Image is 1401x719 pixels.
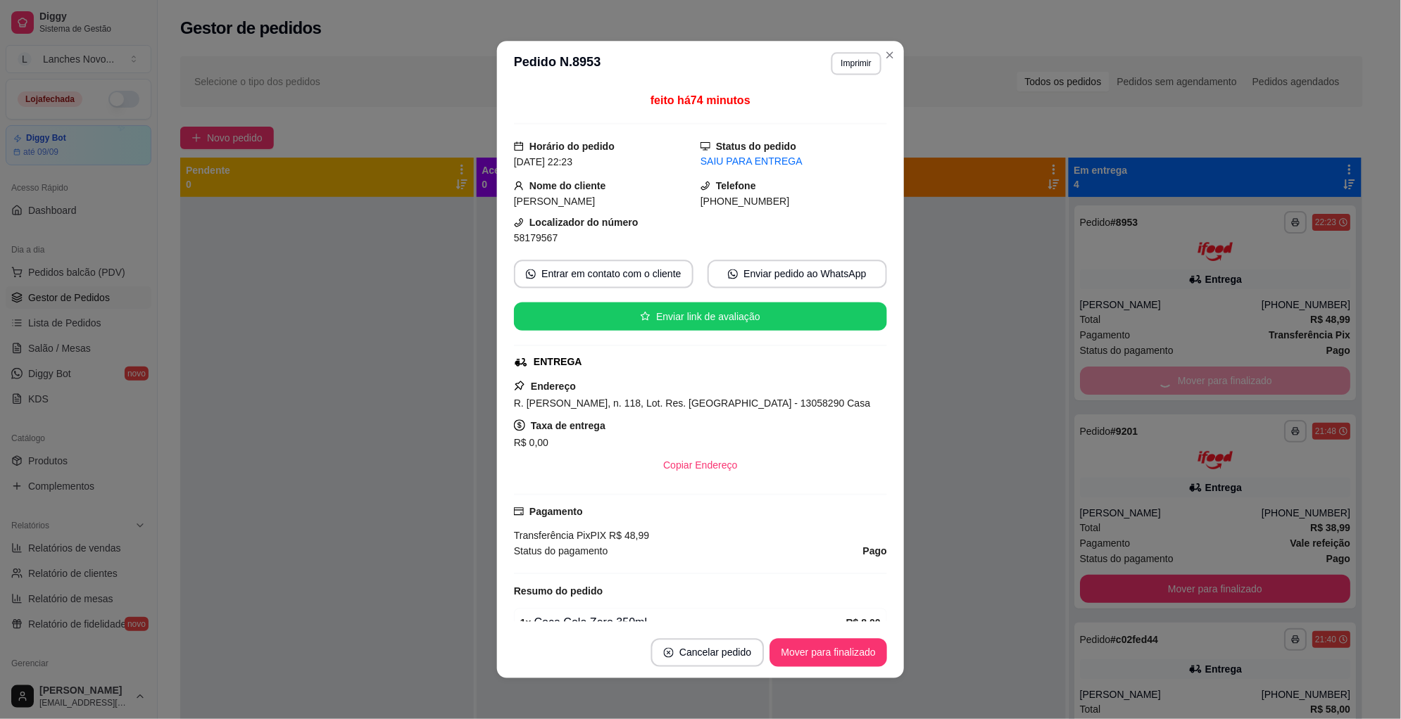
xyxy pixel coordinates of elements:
button: Imprimir [831,52,881,75]
span: desktop [700,141,710,151]
span: phone [514,217,524,227]
span: pushpin [514,380,525,391]
span: [PERSON_NAME] [514,196,596,207]
strong: Telefone [716,180,756,191]
span: star [641,312,651,322]
button: Mover para finalizado [770,639,888,667]
span: calendar [514,141,524,151]
span: [DATE] 22:23 [514,156,572,167]
strong: Endereço [531,381,576,392]
span: 58179567 [514,232,558,243]
button: whats-appEntrar em contato com o cliente [514,260,693,288]
span: close-circle [664,648,674,658]
strong: Resumo do pedido [514,585,603,597]
span: [PHONE_NUMBER] [700,196,790,207]
div: SAIU PARA ENTREGA [700,154,887,169]
button: Close [879,44,901,66]
span: whats-app [728,269,738,279]
span: user [514,181,524,191]
strong: Horário do pedido [529,141,615,152]
strong: Nome do cliente [529,180,606,191]
button: whats-appEnviar pedido ao WhatsApp [708,260,887,288]
strong: Pago [863,545,887,556]
span: whats-app [526,269,536,279]
strong: Localizador do número [529,217,639,228]
div: Coca Cola Zero 350ml [520,614,846,631]
button: Copiar Endereço [652,452,749,480]
strong: Status do pedido [716,141,796,152]
span: credit-card [514,507,524,516]
button: starEnviar link de avaliação [514,303,887,331]
span: Status do pagamento [514,543,608,559]
h3: Pedido N. 8953 [514,52,601,75]
div: ENTREGA [534,355,582,369]
span: Transferência Pix PIX [514,530,607,541]
strong: Pagamento [529,506,583,517]
span: feito há 74 minutos [651,94,750,106]
span: R. [PERSON_NAME], n. 118, Lot. Res. [GEOGRAPHIC_DATA] - 13058290 Casa [514,397,871,409]
strong: R$ 8,00 [846,617,881,628]
span: dollar [514,419,525,431]
button: close-circleCancelar pedido [651,639,765,667]
strong: Taxa de entrega [531,420,605,431]
strong: 1 x [520,617,532,628]
span: phone [700,181,710,191]
span: R$ 48,99 [606,530,649,541]
span: R$ 0,00 [514,437,548,448]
